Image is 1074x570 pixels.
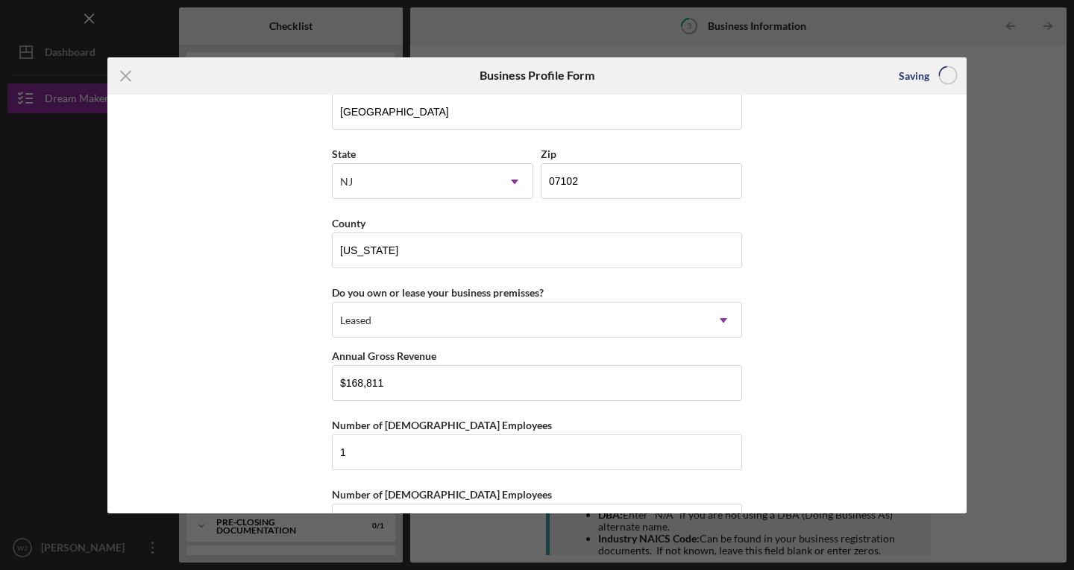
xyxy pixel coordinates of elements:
[899,61,929,91] div: Saving
[332,217,365,229] label: County
[480,69,594,82] h6: Business Profile Form
[332,419,552,431] label: Number of [DEMOGRAPHIC_DATA] Employees
[340,176,353,188] div: NJ
[332,488,552,501] label: Number of [DEMOGRAPHIC_DATA] Employees
[340,314,371,326] div: Leased
[541,148,556,160] label: Zip
[884,61,967,91] button: Saving
[332,349,436,362] label: Annual Gross Revenue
